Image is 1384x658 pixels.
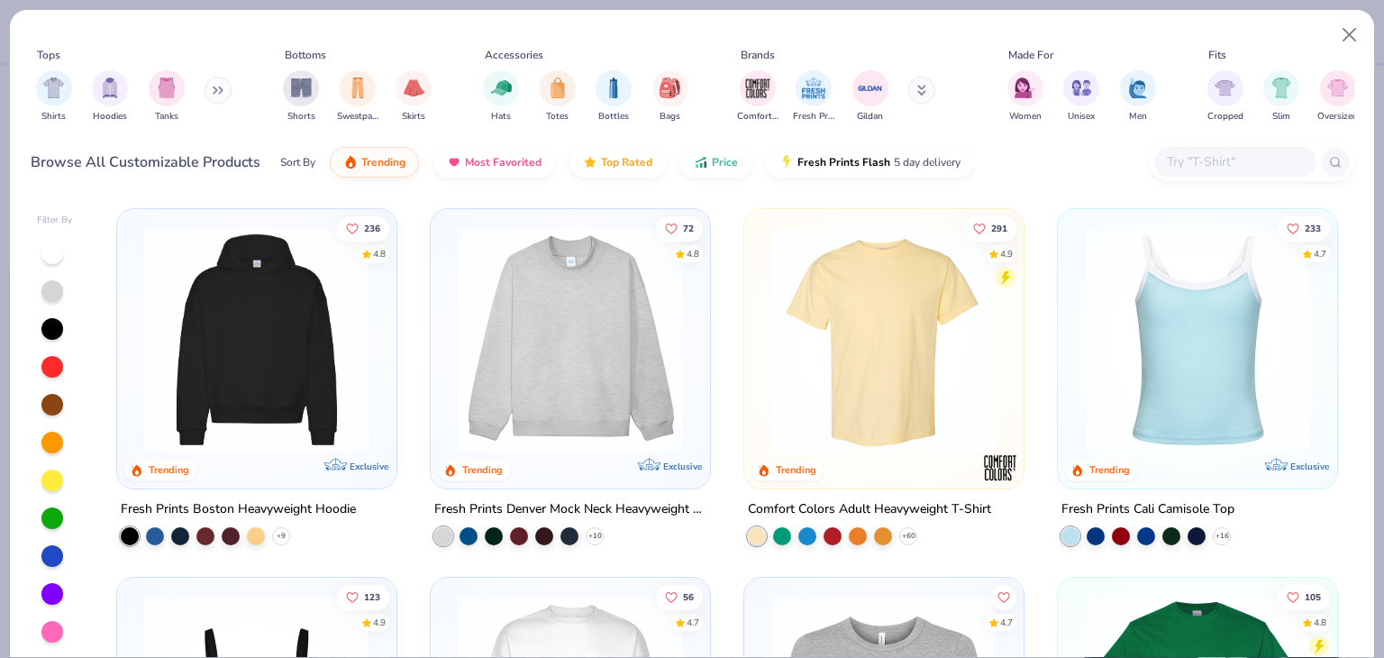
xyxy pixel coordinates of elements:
[337,70,378,123] button: filter button
[135,227,378,452] img: 91acfc32-fd48-4d6b-bdad-a4c1a30ac3fc
[1063,70,1099,123] div: filter for Unisex
[660,78,679,98] img: Bags Image
[1271,78,1291,98] img: Slim Image
[1278,215,1330,241] button: Like
[361,155,405,169] span: Trending
[964,215,1016,241] button: Like
[1068,110,1095,123] span: Unisex
[280,154,315,170] div: Sort By
[604,78,624,98] img: Bottles Image
[748,498,991,521] div: Comfort Colors Adult Heavyweight T-Shirt
[683,224,694,233] span: 72
[93,110,127,123] span: Hoodies
[687,616,699,629] div: 4.7
[596,70,632,123] button: filter button
[852,70,888,123] div: filter for Gildan
[1120,70,1156,123] button: filter button
[741,47,775,63] div: Brands
[36,70,72,123] button: filter button
[583,155,597,169] img: TopRated.gif
[663,461,702,472] span: Exclusive
[982,450,1018,486] img: Comfort Colors logo
[1007,70,1043,123] button: filter button
[1207,110,1243,123] span: Cropped
[92,70,128,123] button: filter button
[337,70,378,123] div: filter for Sweatpants
[277,531,286,542] span: + 9
[1207,70,1243,123] div: filter for Cropped
[157,78,177,98] img: Tanks Image
[402,110,425,123] span: Skirts
[1129,110,1147,123] span: Men
[744,75,771,102] img: Comfort Colors Image
[149,70,185,123] div: filter for Tanks
[1208,47,1226,63] div: Fits
[291,78,312,98] img: Shorts Image
[1215,531,1228,542] span: + 16
[287,110,315,123] span: Shorts
[683,592,694,601] span: 56
[1165,151,1304,172] input: Try "T-Shirt"
[434,498,706,521] div: Fresh Prints Denver Mock Neck Heavyweight Sweatshirt
[540,70,576,123] button: filter button
[31,151,260,173] div: Browse All Customizable Products
[737,70,778,123] button: filter button
[680,147,751,178] button: Price
[857,75,884,102] img: Gildan Image
[588,531,602,542] span: + 10
[348,78,368,98] img: Sweatpants Image
[1076,227,1319,452] img: a25d9891-da96-49f3-a35e-76288174bf3a
[1314,616,1326,629] div: 4.8
[779,155,794,169] img: flash.gif
[1305,592,1321,601] span: 105
[1278,584,1330,609] button: Like
[285,47,326,63] div: Bottoms
[36,70,72,123] div: filter for Shirts
[465,155,542,169] span: Most Favorited
[656,215,703,241] button: Like
[283,70,319,123] div: filter for Shorts
[1327,78,1348,98] img: Oversized Image
[396,70,432,123] button: filter button
[338,215,390,241] button: Like
[485,47,543,63] div: Accessories
[687,247,699,260] div: 4.8
[37,47,60,63] div: Tops
[92,70,128,123] div: filter for Hoodies
[1007,70,1043,123] div: filter for Women
[100,78,120,98] img: Hoodies Image
[283,70,319,123] button: filter button
[793,110,834,123] span: Fresh Prints
[1008,47,1053,63] div: Made For
[596,70,632,123] div: filter for Bottles
[793,70,834,123] button: filter button
[41,110,66,123] span: Shirts
[737,110,778,123] span: Comfort Colors
[901,531,915,542] span: + 60
[1215,78,1235,98] img: Cropped Image
[1000,616,1013,629] div: 4.7
[1317,70,1358,123] button: filter button
[1305,224,1321,233] span: 233
[1317,70,1358,123] div: filter for Oversized
[991,224,1007,233] span: 291
[337,110,378,123] span: Sweatpants
[37,214,73,227] div: Filter By
[766,147,974,178] button: Fresh Prints Flash5 day delivery
[1015,78,1035,98] img: Women Image
[330,147,419,178] button: Trending
[1263,70,1299,123] div: filter for Slim
[433,147,555,178] button: Most Favorited
[121,498,356,521] div: Fresh Prints Boston Heavyweight Hoodie
[449,227,692,452] img: f5d85501-0dbb-4ee4-b115-c08fa3845d83
[1263,70,1299,123] button: filter button
[857,110,883,123] span: Gildan
[991,584,1016,609] button: Like
[598,110,629,123] span: Bottles
[350,461,388,472] span: Exclusive
[1289,461,1328,472] span: Exclusive
[149,70,185,123] button: filter button
[1120,70,1156,123] div: filter for Men
[548,78,568,98] img: Totes Image
[1333,18,1367,52] button: Close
